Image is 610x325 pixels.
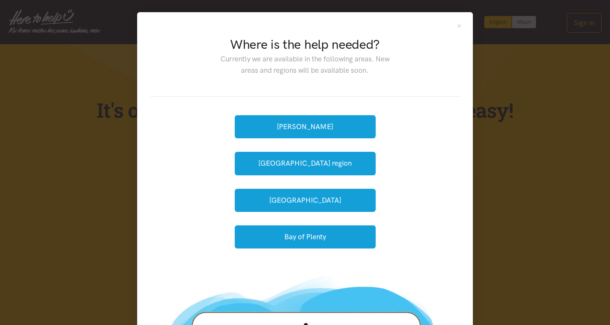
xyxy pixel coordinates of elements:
[235,225,376,248] button: Bay of Plenty
[235,189,376,212] button: [GEOGRAPHIC_DATA]
[235,115,376,138] button: [PERSON_NAME]
[235,152,376,175] button: [GEOGRAPHIC_DATA] region
[214,36,396,53] h2: Where is the help needed?
[214,53,396,76] p: Currently we are available in the following areas. New areas and regions will be available soon.
[456,22,463,29] button: Close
